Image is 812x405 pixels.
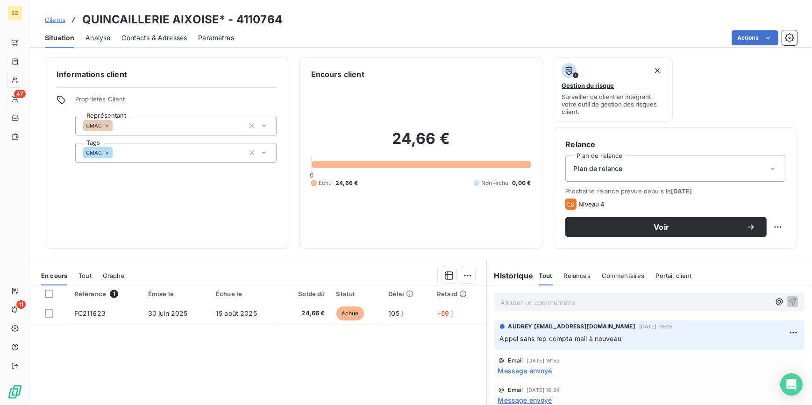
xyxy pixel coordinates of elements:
[148,309,188,317] span: 30 juin 2025
[75,95,277,108] span: Propriétés Client
[45,16,65,23] span: Clients
[113,121,120,130] input: Ajouter une valeur
[732,30,778,45] button: Actions
[539,272,553,279] span: Tout
[82,11,282,28] h3: QUINCAILLERIE AIXOISE* - 4110764
[577,223,746,231] span: Voir
[7,6,22,21] div: SO
[113,149,120,157] input: Ajouter une valeur
[388,290,426,298] div: Délai
[7,384,22,399] img: Logo LeanPay
[311,129,531,157] h2: 24,66 €
[527,358,560,363] span: [DATE] 16:52
[562,82,614,89] span: Gestion du risque
[602,272,645,279] span: Commentaires
[437,290,480,298] div: Retard
[487,270,534,281] h6: Historique
[564,272,591,279] span: Relances
[86,150,102,156] span: GMAG
[14,90,26,98] span: 47
[45,15,65,24] a: Clients
[512,179,531,187] span: 0,00 €
[311,69,364,80] h6: Encours client
[85,33,110,43] span: Analyse
[578,200,605,208] span: Niveau 4
[110,290,118,298] span: 1
[216,309,257,317] span: 15 août 2025
[216,290,274,298] div: Échue le
[639,324,673,329] span: [DATE] 09:05
[335,179,358,187] span: 24,66 €
[319,179,332,187] span: Échu
[498,395,552,405] span: Message envoyé
[86,123,102,128] span: GMAG
[41,272,67,279] span: En cours
[481,179,508,187] span: Non-échu
[656,272,692,279] span: Portail client
[527,387,560,393] span: [DATE] 16:34
[437,309,453,317] span: +59 j
[508,358,523,363] span: Email
[336,290,378,298] div: Statut
[103,272,125,279] span: Graphe
[498,366,552,376] span: Message envoyé
[45,33,74,43] span: Situation
[16,300,26,309] span: 11
[671,187,692,195] span: [DATE]
[57,69,277,80] h6: Informations client
[310,171,313,179] span: 0
[565,187,785,195] span: Prochaine relance prévue depuis le
[121,33,187,43] span: Contacts & Adresses
[554,57,672,121] button: Gestion du risqueSurveiller ce client en intégrant votre outil de gestion des risques client.
[500,334,621,342] span: Appel sans rep compta mail à nouveau
[78,272,92,279] span: Tout
[198,33,234,43] span: Paramètres
[508,387,523,393] span: Email
[148,290,205,298] div: Émise le
[780,373,803,396] div: Open Intercom Messenger
[285,309,325,318] span: 24,66 €
[508,322,635,331] span: AUDREY [EMAIL_ADDRESS][DOMAIN_NAME]
[573,164,622,173] span: Plan de relance
[74,290,137,298] div: Référence
[562,93,664,115] span: Surveiller ce client en intégrant votre outil de gestion des risques client.
[388,309,403,317] span: 105 j
[336,306,364,320] span: échue
[565,217,767,237] button: Voir
[285,290,325,298] div: Solde dû
[565,139,785,150] h6: Relance
[74,309,106,317] span: FC211623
